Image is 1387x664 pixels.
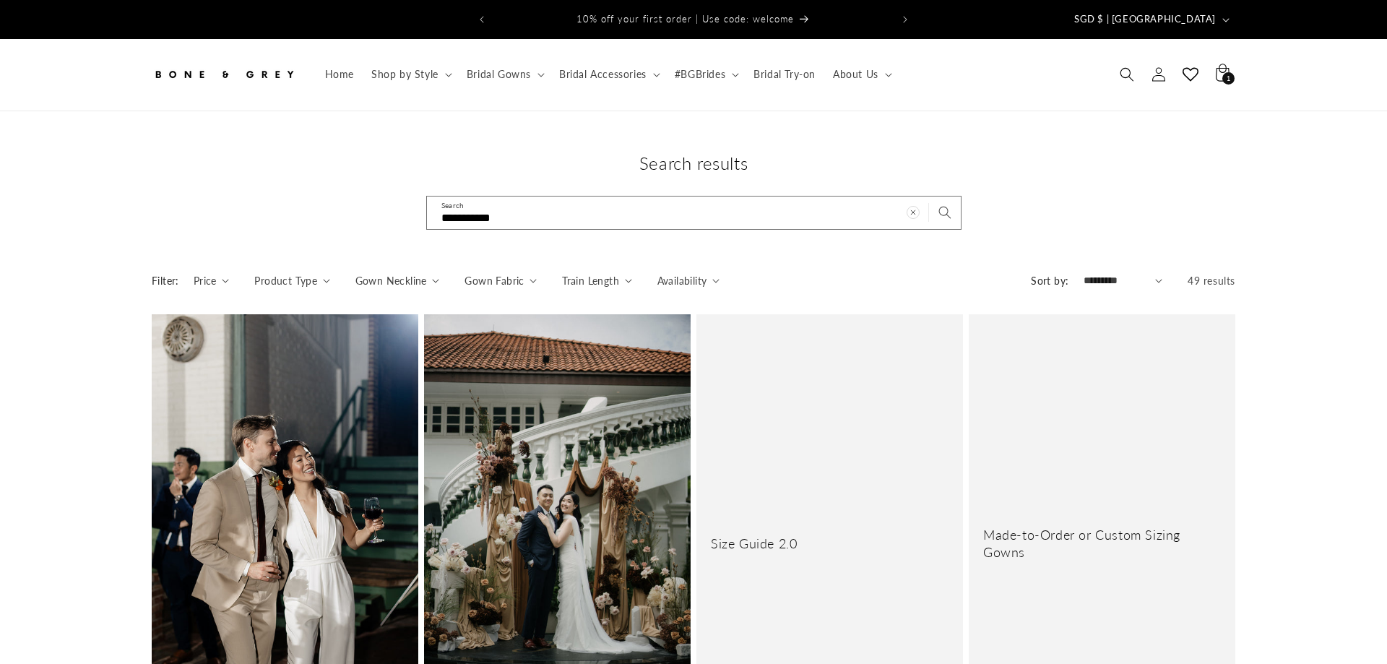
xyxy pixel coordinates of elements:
a: Bridal Try-on [745,59,824,90]
span: Price [194,273,217,288]
summary: Product Type (0 selected) [254,273,329,288]
h1: Search results [152,152,1235,174]
span: Bridal Gowns [467,68,531,81]
button: Next announcement [889,6,921,33]
button: Previous announcement [466,6,498,33]
img: Bone and Grey Bridal [152,59,296,90]
summary: Train Length (0 selected) [562,273,631,288]
summary: Availability (0 selected) [657,273,720,288]
span: Gown Neckline [355,273,427,288]
button: SGD $ | [GEOGRAPHIC_DATA] [1066,6,1235,33]
span: Home [325,68,354,81]
span: #BGBrides [675,68,725,81]
summary: Search [1111,59,1143,90]
summary: Gown Neckline (0 selected) [355,273,440,288]
summary: Gown Fabric (0 selected) [465,273,537,288]
label: Sort by: [1031,275,1068,287]
span: Bridal Accessories [559,68,647,81]
span: Gown Fabric [465,273,524,288]
summary: Price [194,273,230,288]
a: Made-to-Order or Custom Sizing Gowns [983,527,1221,561]
a: Bone and Grey Bridal [147,53,302,96]
a: Home [316,59,363,90]
button: Clear search term [897,197,929,228]
a: Size Guide 2.0 [711,535,949,552]
span: 49 results [1188,275,1235,287]
span: Product Type [254,273,317,288]
span: Availability [657,273,707,288]
button: Search [929,197,961,228]
summary: About Us [824,59,898,90]
span: Shop by Style [371,68,438,81]
span: SGD $ | [GEOGRAPHIC_DATA] [1074,12,1216,27]
span: About Us [833,68,878,81]
span: Bridal Try-on [753,68,816,81]
summary: Bridal Accessories [550,59,666,90]
summary: #BGBrides [666,59,745,90]
h2: Filter: [152,273,179,288]
summary: Shop by Style [363,59,458,90]
span: Train Length [562,273,619,288]
summary: Bridal Gowns [458,59,550,90]
span: 10% off your first order | Use code: welcome [576,13,794,25]
span: 1 [1227,72,1231,85]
